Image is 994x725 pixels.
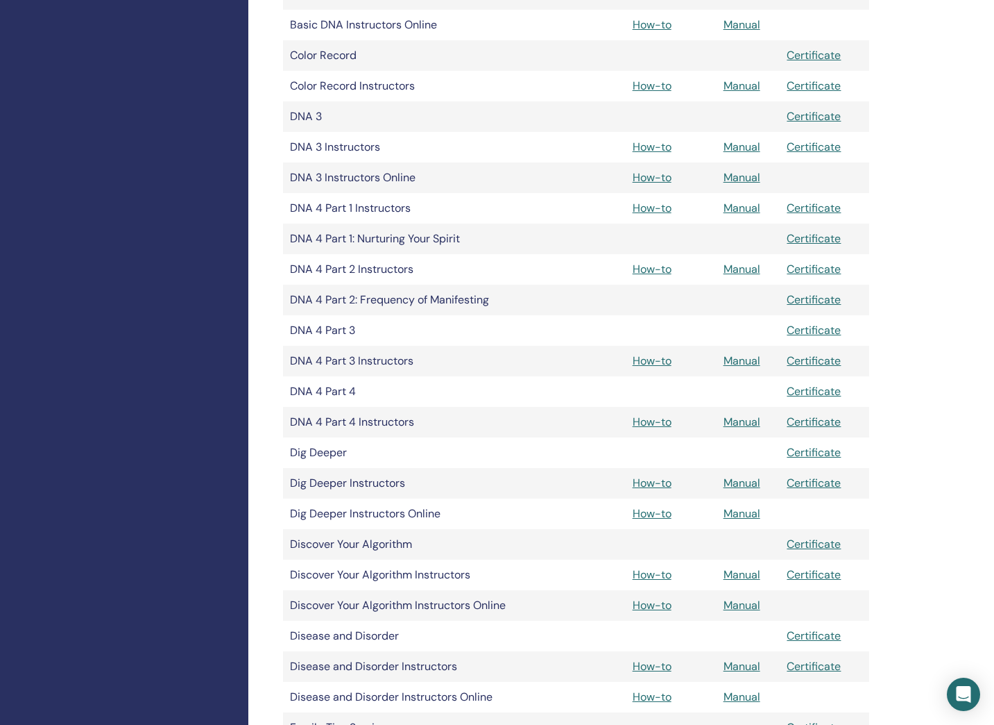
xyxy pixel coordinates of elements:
[787,109,841,124] a: Certificate
[723,201,760,215] a: Manual
[283,437,533,468] td: Dig Deeper
[787,537,841,551] a: Certificate
[787,567,841,582] a: Certificate
[283,162,533,193] td: DNA 3 Instructors Online
[283,682,533,712] td: Disease and Disorder Instructors Online
[947,678,980,711] div: Open Intercom Messenger
[787,384,841,399] a: Certificate
[283,101,533,132] td: DNA 3
[633,659,671,674] a: How-to
[787,231,841,246] a: Certificate
[723,415,760,429] a: Manual
[723,78,760,93] a: Manual
[723,506,760,521] a: Manual
[633,78,671,93] a: How-to
[633,262,671,276] a: How-to
[283,132,533,162] td: DNA 3 Instructors
[633,476,671,490] a: How-to
[787,323,841,337] a: Certificate
[723,140,760,154] a: Manual
[787,476,841,490] a: Certificate
[283,560,533,590] td: Discover Your Algorithm Instructors
[787,659,841,674] a: Certificate
[283,376,533,407] td: DNA 4 Part 4
[787,201,841,215] a: Certificate
[283,468,533,499] td: Dig Deeper Instructors
[633,506,671,521] a: How-to
[633,415,671,429] a: How-to
[283,224,533,254] td: DNA 4 Part 1: Nurturing Your Spirit
[283,346,533,376] td: DNA 4 Part 3 Instructors
[283,407,533,437] td: DNA 4 Part 4 Instructors
[283,621,533,651] td: Disease and Disorder
[723,262,760,276] a: Manual
[787,628,841,643] a: Certificate
[283,651,533,682] td: Disease and Disorder Instructors
[787,445,841,460] a: Certificate
[633,567,671,582] a: How-to
[283,10,533,40] td: Basic DNA Instructors Online
[787,262,841,276] a: Certificate
[723,170,760,185] a: Manual
[283,71,533,101] td: Color Record Instructors
[787,78,841,93] a: Certificate
[723,659,760,674] a: Manual
[787,140,841,154] a: Certificate
[633,170,671,185] a: How-to
[723,17,760,32] a: Manual
[723,690,760,704] a: Manual
[723,567,760,582] a: Manual
[283,193,533,224] td: DNA 4 Part 1 Instructors
[787,292,841,307] a: Certificate
[723,598,760,612] a: Manual
[723,476,760,490] a: Manual
[633,201,671,215] a: How-to
[633,598,671,612] a: How-to
[633,690,671,704] a: How-to
[283,254,533,285] td: DNA 4 Part 2 Instructors
[723,353,760,368] a: Manual
[633,140,671,154] a: How-to
[787,353,841,368] a: Certificate
[633,17,671,32] a: How-to
[283,590,533,621] td: Discover Your Algorithm Instructors Online
[283,529,533,560] td: Discover Your Algorithm
[283,285,533,315] td: DNA 4 Part 2: Frequency of Manifesting
[283,499,533,529] td: Dig Deeper Instructors Online
[787,415,841,429] a: Certificate
[283,315,533,346] td: DNA 4 Part 3
[787,48,841,62] a: Certificate
[633,353,671,368] a: How-to
[283,40,533,71] td: Color Record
